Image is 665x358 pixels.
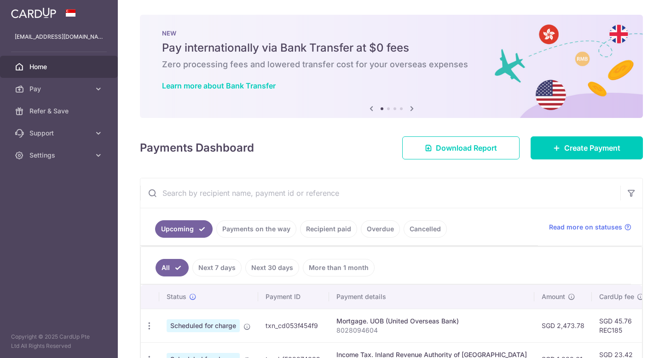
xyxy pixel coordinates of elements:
a: Download Report [402,136,520,159]
p: NEW [162,29,621,37]
a: Next 30 days [245,259,299,276]
h4: Payments Dashboard [140,140,254,156]
a: Read more on statuses [549,223,631,232]
a: Overdue [361,220,400,238]
span: CardUp fee [599,292,634,301]
a: Create Payment [531,136,643,159]
span: Read more on statuses [549,223,622,232]
span: Support [29,129,90,138]
h5: Pay internationally via Bank Transfer at $0 fees [162,41,621,55]
th: Payment ID [258,285,329,309]
span: Status [167,292,186,301]
span: Download Report [436,142,497,153]
a: Next 7 days [192,259,242,276]
a: Recipient paid [300,220,357,238]
a: Learn more about Bank Transfer [162,81,276,90]
a: Cancelled [404,220,447,238]
td: SGD 45.76 REC185 [592,309,652,342]
a: More than 1 month [303,259,375,276]
span: Pay [29,84,90,94]
img: Bank transfer banner [140,15,643,118]
span: Scheduled for charge [167,319,240,332]
a: Payments on the way [216,220,296,238]
a: All [156,259,189,276]
span: Refer & Save [29,106,90,116]
span: Amount [542,292,565,301]
td: txn_cd053f454f9 [258,309,329,342]
h6: Zero processing fees and lowered transfer cost for your overseas expenses [162,59,621,70]
span: Create Payment [564,142,620,153]
th: Payment details [329,285,534,309]
p: 8028094604 [336,326,527,335]
td: SGD 2,473.78 [534,309,592,342]
img: CardUp [11,7,56,18]
a: Upcoming [155,220,213,238]
div: Mortgage. UOB (United Overseas Bank) [336,317,527,326]
input: Search by recipient name, payment id or reference [140,178,620,208]
span: Home [29,62,90,71]
p: [EMAIL_ADDRESS][DOMAIN_NAME] [15,32,103,41]
span: Settings [29,151,90,160]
